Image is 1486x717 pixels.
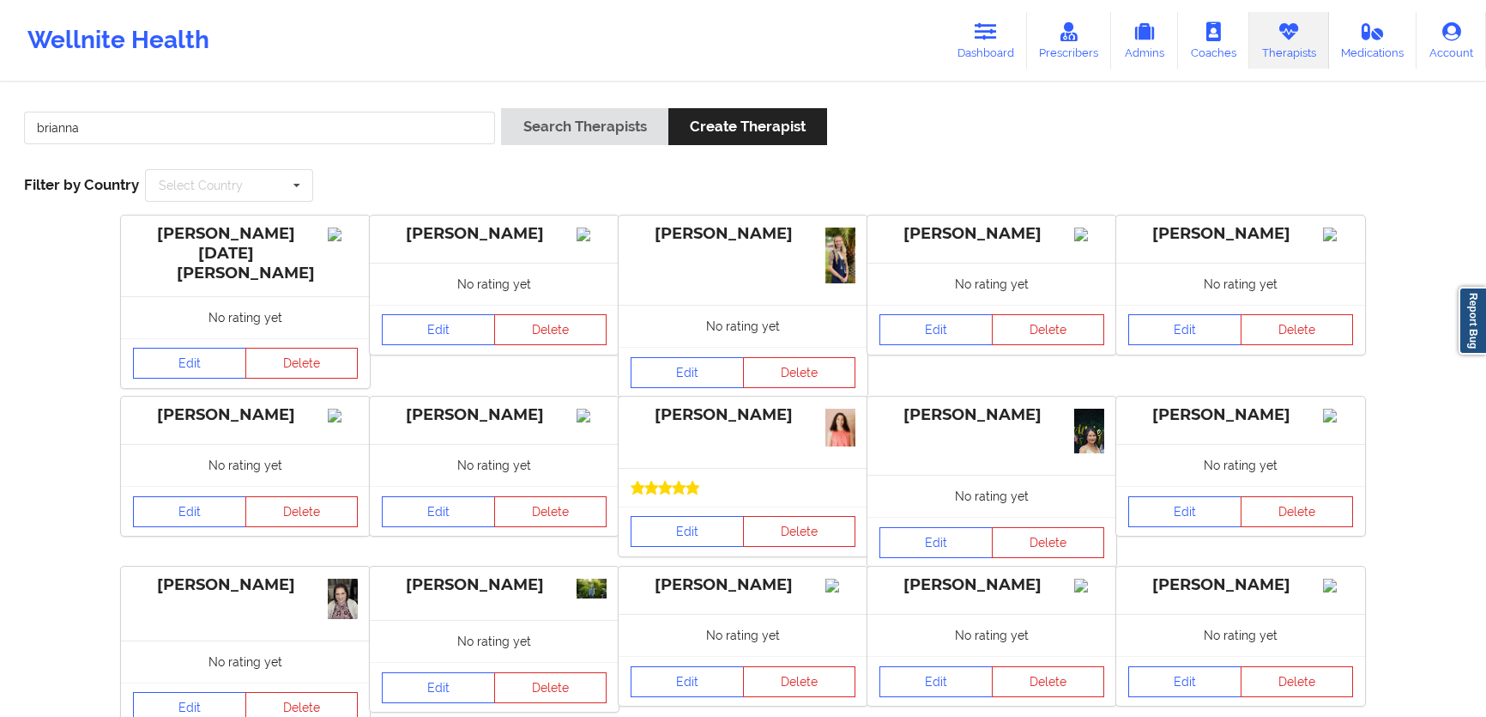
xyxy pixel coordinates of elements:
button: Delete [494,314,607,345]
img: Image%2Fplaceholer-image.png [328,409,358,422]
div: No rating yet [1116,444,1365,486]
div: [PERSON_NAME] [133,575,358,595]
button: Delete [743,357,856,388]
div: [PERSON_NAME] [382,224,607,244]
div: No rating yet [121,296,370,338]
button: Delete [245,496,359,527]
img: z1S1xgtenm8gJZ0YM3kMKRdV4YhyzMIiwz6gbcKnRX4.jpeg [577,579,607,599]
img: Image%2Fplaceholer-image.png [577,228,607,241]
a: Prescribers [1027,12,1112,69]
a: Edit [631,666,744,697]
button: Delete [992,527,1105,558]
div: [PERSON_NAME] [631,224,855,244]
img: b5543806-f58f-4acd-b6e1-be4879fd711a_Brianna_Doran_Professional_Photo.jpeg [825,228,855,283]
img: Image%2Fplaceholer-image.png [1074,579,1104,592]
div: No rating yet [867,614,1116,656]
button: Search Therapists [501,108,667,145]
div: [PERSON_NAME] [133,405,358,425]
button: Delete [245,348,359,379]
a: Account [1417,12,1486,69]
img: 2DB70001-6C16-497B-823F-EA8F437AC576.jpeg [1074,409,1104,453]
div: [PERSON_NAME] [631,575,855,595]
a: Edit [1128,496,1241,527]
a: Edit [133,348,246,379]
a: Edit [879,314,993,345]
img: d26363f5-d082-4b46-bf65-7590dfbb1f33_8d2a11d6-3d14-4018-9879-cffc9be95b3fUntitled+design+(4).png [825,409,855,447]
img: Image%2Fplaceholer-image.png [1323,409,1353,422]
div: [PERSON_NAME] [1128,405,1353,425]
button: Delete [743,516,856,547]
a: Edit [1128,314,1241,345]
button: Delete [494,672,607,703]
button: Create Therapist [668,108,827,145]
div: No rating yet [121,444,370,486]
div: [PERSON_NAME] [879,575,1104,595]
div: No rating yet [619,305,867,347]
a: Edit [382,672,495,703]
button: Delete [494,496,607,527]
button: Delete [992,666,1105,697]
div: Select Country [159,179,243,191]
a: Edit [879,666,993,697]
div: No rating yet [867,263,1116,305]
a: Report Bug [1459,287,1486,355]
a: Coaches [1178,12,1249,69]
span: Filter by Country [24,176,139,193]
img: Image%2Fplaceholer-image.png [577,409,607,422]
img: 4ca0f19d-7cfb-4d33-bf96-8aa0a05ebe4cimage000000.jpeg [328,579,358,619]
img: Image%2Fplaceholer-image.png [1323,579,1353,592]
button: Delete [1241,496,1354,527]
img: Image%2Fplaceholer-image.png [825,579,855,592]
a: Dashboard [945,12,1027,69]
div: No rating yet [867,475,1116,517]
img: Image%2Fplaceholer-image.png [1074,228,1104,241]
button: Delete [1241,314,1354,345]
button: Delete [992,314,1105,345]
a: Edit [1128,666,1241,697]
img: Image%2Fplaceholer-image.png [1323,228,1353,241]
div: No rating yet [1116,263,1365,305]
a: Admins [1111,12,1178,69]
a: Edit [382,314,495,345]
div: No rating yet [370,620,619,662]
button: Delete [743,666,856,697]
div: No rating yet [370,263,619,305]
div: [PERSON_NAME] [1128,224,1353,244]
div: No rating yet [370,444,619,486]
input: Search Keywords [24,112,495,144]
a: Edit [631,516,744,547]
a: Edit [382,496,495,527]
div: No rating yet [619,614,867,656]
div: [PERSON_NAME] [382,405,607,425]
div: [PERSON_NAME] [1128,575,1353,595]
a: Edit [133,496,246,527]
div: [PERSON_NAME] [631,405,855,425]
div: [PERSON_NAME] [879,405,1104,425]
div: No rating yet [1116,614,1365,656]
div: No rating yet [121,641,370,683]
img: Image%2Fplaceholer-image.png [328,228,358,241]
div: [PERSON_NAME] [879,224,1104,244]
div: [PERSON_NAME] [DATE][PERSON_NAME] [133,224,358,283]
button: Delete [1241,666,1354,697]
a: Medications [1329,12,1417,69]
a: Edit [631,357,744,388]
a: Edit [879,527,993,558]
div: [PERSON_NAME] [382,575,607,595]
a: Therapists [1249,12,1329,69]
